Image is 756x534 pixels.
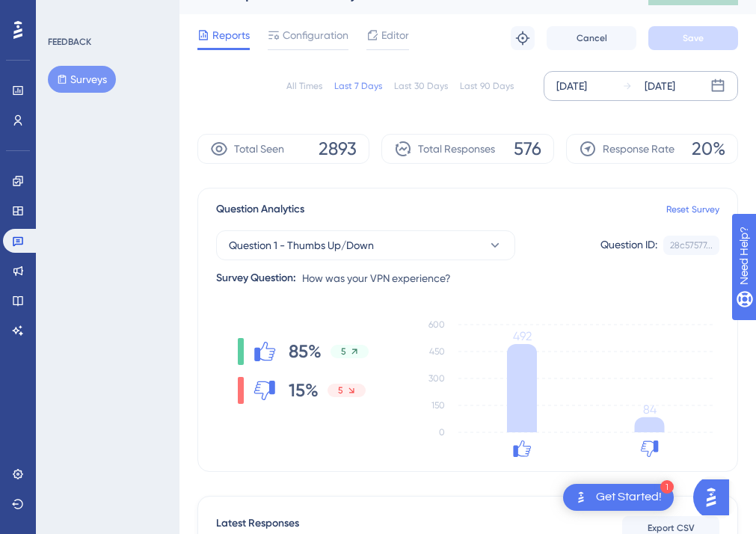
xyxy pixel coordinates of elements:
div: Survey Question: [216,269,296,287]
span: Reports [212,26,250,44]
div: All Times [286,80,322,92]
div: Last 90 Days [460,80,514,92]
button: Question 1 - Thumbs Up/Down [216,230,515,260]
span: 2893 [319,137,357,161]
span: 20% [692,137,725,161]
button: Save [648,26,738,50]
div: Last 30 Days [394,80,448,92]
div: Open Get Started! checklist, remaining modules: 1 [563,484,674,511]
div: FEEDBACK [48,36,91,48]
tspan: 600 [428,319,445,330]
div: 1 [660,480,674,494]
span: Cancel [577,32,607,44]
button: Cancel [547,26,636,50]
div: [DATE] [645,77,675,95]
div: Get Started! [596,489,662,506]
img: launcher-image-alternative-text [572,488,590,506]
tspan: 0 [439,427,445,438]
span: Response Rate [603,140,674,158]
span: Question 1 - Thumbs Up/Down [229,236,374,254]
tspan: 84 [643,402,657,417]
tspan: 300 [428,373,445,384]
tspan: 150 [431,400,445,411]
span: 5 [341,346,346,357]
span: 15% [289,378,319,402]
span: Need Help? [35,4,93,22]
span: Export CSV [648,522,695,534]
div: [DATE] [556,77,587,95]
span: Save [683,32,704,44]
span: Question Analytics [216,200,304,218]
a: Reset Survey [666,203,719,215]
button: Surveys [48,66,116,93]
div: 28c57577... [670,239,713,251]
span: 5 [338,384,343,396]
iframe: UserGuiding AI Assistant Launcher [693,475,738,520]
span: Editor [381,26,409,44]
tspan: 450 [429,346,445,357]
tspan: 492 [513,329,532,343]
span: Total Responses [418,140,495,158]
span: Total Seen [234,140,284,158]
div: Last 7 Days [334,80,382,92]
span: 85% [289,340,322,363]
div: Question ID: [600,236,657,255]
span: 576 [514,137,541,161]
span: How was your VPN experience? [302,269,451,287]
span: Configuration [283,26,348,44]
